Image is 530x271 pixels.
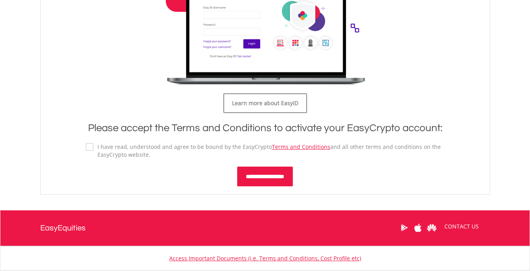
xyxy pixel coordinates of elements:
[439,215,484,238] a: CONTACT US
[169,254,361,262] a: Access Important Documents (i.e. Terms and Conditions, Cost Profile etc)
[223,93,307,113] a: Learn more about EasyID
[94,143,445,159] label: I have read, understood and agree to be bound by the EasyCrypto and all other terms and condition...
[40,210,86,246] a: EasyEquities
[86,121,445,135] h1: Please accept the Terms and Conditions to activate your EasyCrypto account:
[397,215,411,240] a: Google Play
[425,215,439,240] a: Huawei
[272,143,330,150] a: Terms and Conditions
[411,215,425,240] a: Apple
